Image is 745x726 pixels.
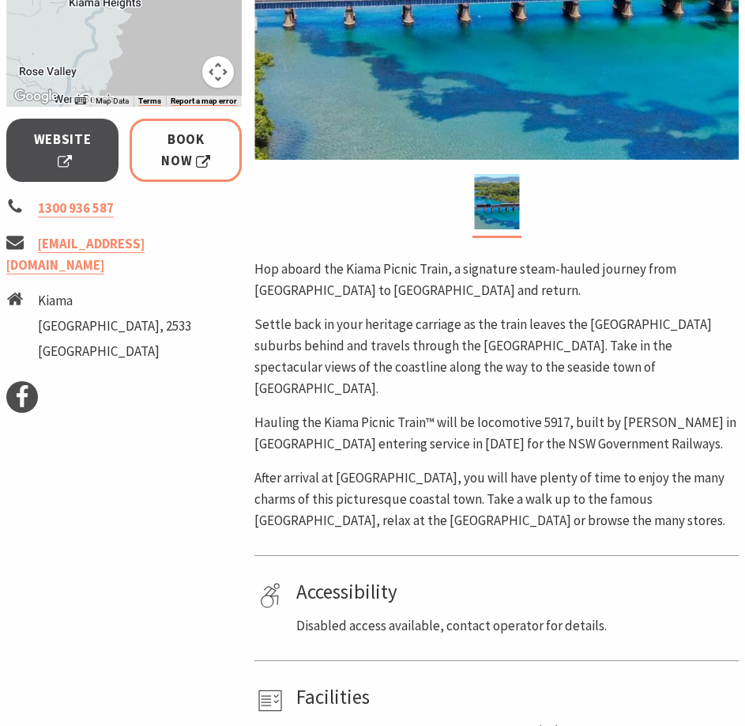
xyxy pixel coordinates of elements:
button: Map camera controls [202,56,234,88]
button: Keyboard shortcuts [75,96,86,107]
a: Website [6,119,119,182]
p: Settle back in your heritage carriage as the train leaves the [GEOGRAPHIC_DATA] suburbs behind an... [254,314,739,399]
a: [EMAIL_ADDRESS][DOMAIN_NAME] [6,235,145,274]
a: Terms [138,96,161,106]
span: Book Now [152,129,220,172]
p: Hauling the Kiama Picnic Train™ will be locomotive 5917, built by [PERSON_NAME] in [GEOGRAPHIC_DA... [254,412,739,455]
h4: Accessibility [296,580,733,603]
img: Google [10,86,62,107]
span: Website [26,129,99,172]
h4: Facilities [296,685,733,709]
img: Kiama Picnic Train [474,174,519,229]
a: Book Now [130,119,242,182]
a: Report a map error [171,96,237,106]
a: 1300 936 587 [38,199,114,217]
li: [GEOGRAPHIC_DATA] [38,341,191,362]
li: [GEOGRAPHIC_DATA], 2533 [38,316,191,337]
a: Open this area in Google Maps (opens a new window) [10,86,62,107]
p: After arrival at [GEOGRAPHIC_DATA], you will have plenty of time to enjoy the many charms of this... [254,467,739,531]
p: Disabled access available, contact operator for details. [296,615,733,637]
button: Map Data [96,96,129,107]
li: Kiama [38,290,191,312]
p: Hop aboard the Kiama Picnic Train, a signature steam-hauled journey from [GEOGRAPHIC_DATA] to [GE... [254,259,739,301]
